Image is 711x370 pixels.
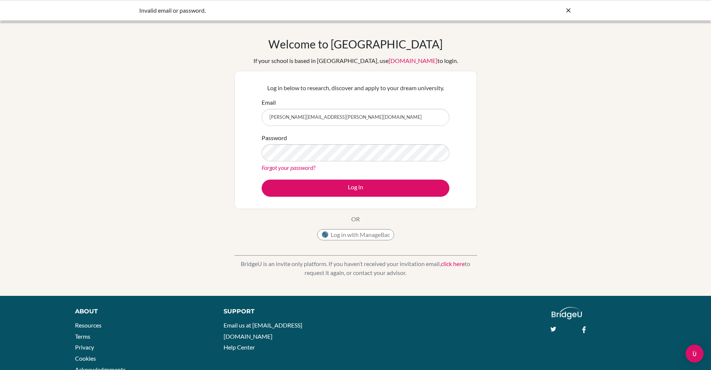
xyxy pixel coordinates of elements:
label: Email [262,98,276,107]
img: logo_white@2x-f4f0deed5e89b7ecb1c2cc34c3e3d731f90f0f143d5ea2071677605dd97b5244.png [552,307,582,319]
a: Terms [75,333,90,340]
a: click here [441,260,465,267]
p: Log in below to research, discover and apply to your dream university. [262,83,449,92]
h1: Welcome to [GEOGRAPHIC_DATA] [268,37,443,51]
a: Forgot your password? [262,164,315,171]
a: Cookies [75,355,96,362]
a: Privacy [75,344,94,351]
p: OR [351,215,360,224]
a: Resources [75,322,102,329]
div: Support [224,307,347,316]
label: Password [262,133,287,142]
div: Invalid email or password. [139,6,460,15]
button: Log in with ManageBac [317,229,394,240]
a: Help Center [224,344,255,351]
div: Open Intercom Messenger [686,345,704,363]
p: BridgeU is an invite only platform. If you haven’t received your invitation email, to request it ... [234,259,477,277]
a: Email us at [EMAIL_ADDRESS][DOMAIN_NAME] [224,322,302,340]
div: If your school is based in [GEOGRAPHIC_DATA], use to login. [253,56,458,65]
a: [DOMAIN_NAME] [389,57,437,64]
button: Log in [262,180,449,197]
div: About [75,307,207,316]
